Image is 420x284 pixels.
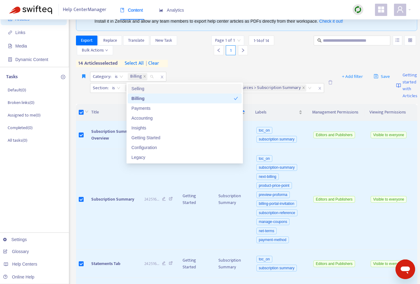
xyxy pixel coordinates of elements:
[143,75,146,79] span: close
[155,37,172,44] span: New Task
[103,37,117,44] span: Replace
[76,60,118,67] span: 14 articles selected
[395,38,399,42] span: unordered-list
[120,8,143,13] span: Content
[61,75,65,79] span: plus-circle
[128,37,144,44] span: Translate
[91,109,130,116] span: Title
[178,250,214,278] td: Getting Started
[15,57,48,62] span: Dynamic Content
[91,196,134,203] span: Subscription Summary
[256,236,289,243] span: payment-method
[403,72,417,99] span: Getting started with Articles
[128,94,242,103] div: Billing
[313,260,355,267] span: Editors and Publishers
[86,104,139,121] th: Title
[120,8,124,12] span: book
[91,260,120,267] span: Statements Tab
[256,127,272,134] span: toc_on
[255,109,297,116] span: Labels
[313,196,355,203] span: Editors and Publishers
[131,95,234,102] div: Billing
[256,164,297,171] span: subscription-summary
[374,73,390,80] span: Save
[15,30,25,35] span: Links
[131,115,238,121] div: Accounting
[396,6,404,13] span: user
[256,173,279,180] span: next-billing
[81,37,93,44] span: Export
[8,137,27,144] p: All tasks ( 0 )
[159,8,184,13] span: Analytics
[8,125,32,131] p: Completed ( 0 )
[8,44,12,48] span: file-image
[178,149,214,250] td: Getting Started
[112,83,120,93] span: is
[256,256,272,263] span: toc_on
[150,36,177,45] button: New Task
[128,84,242,94] div: Selling
[371,260,407,267] span: Visible to everyone
[241,48,245,52] span: right
[77,45,113,55] button: Bulk Actionsdown
[396,83,401,88] img: image-link
[369,72,395,82] button: saveSave
[317,38,322,43] span: search
[328,80,333,85] span: delete
[395,259,415,279] iframe: Button to launch messaging window
[125,84,306,92] span: Maxio Platform Basics > Advanced Billing Overview and Resources > Subscription Summary
[8,30,12,35] span: link
[214,149,250,250] td: Subscription Summary
[396,72,417,99] a: Getting started with Articles
[256,182,292,189] span: product-price-point
[128,152,242,162] div: Legacy
[9,6,52,14] img: Swifteq
[131,144,238,151] div: Configuration
[98,36,122,45] button: Replace
[76,36,97,45] button: Export
[8,57,12,62] span: container
[91,128,134,142] span: Subscription Summary Overview
[63,4,106,16] span: Help Center Manager
[256,200,297,207] span: billing-portal-invitation
[342,73,363,80] span: + Add filter
[128,113,242,123] div: Accounting
[256,209,298,216] span: subscription-reference
[307,104,365,121] th: Management Permissions
[125,60,144,67] span: select all
[131,105,238,112] div: Payments
[319,19,343,24] a: Check it out!
[371,196,407,203] span: Visible to everyone
[85,110,89,113] span: down
[256,218,290,225] span: manage-coupons
[354,6,362,13] img: sync.dc5367851b00ba804db3.png
[144,260,159,267] span: 242516 ...
[128,103,242,113] div: Payments
[12,262,37,267] span: Help Centers
[158,73,166,81] span: close
[146,59,147,67] span: |
[8,87,26,93] p: Default ( 0 )
[313,132,355,138] span: Editors and Publishers
[131,154,238,161] div: Legacy
[131,134,238,141] div: Getting Started
[105,49,108,52] span: down
[90,72,112,81] span: Category :
[128,143,242,152] div: Configuration
[123,36,149,45] button: Translate
[234,96,238,101] span: check
[256,155,272,162] span: toc_on
[226,45,236,55] div: 1
[3,274,34,279] a: Online Help
[316,85,324,92] span: close
[256,228,277,234] span: net-terms
[250,104,307,121] th: Labels
[128,73,147,80] span: Billing
[8,99,34,106] p: Broken links ( 0 )
[144,60,159,67] span: clear
[365,104,417,121] th: Viewing Permissions
[6,73,18,81] p: Tasks
[371,132,407,138] span: Visible to everyone
[131,85,238,92] div: Selling
[217,48,221,52] span: left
